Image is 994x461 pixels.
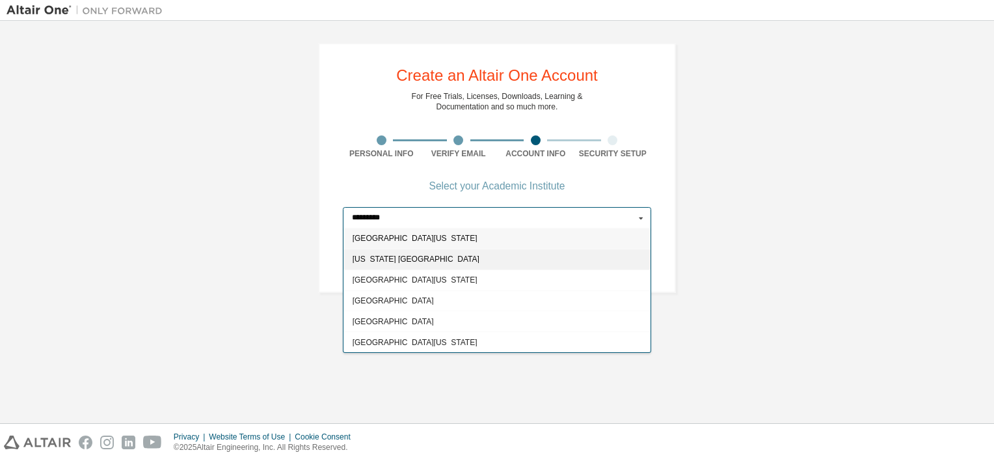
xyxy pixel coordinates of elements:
[420,148,498,159] div: Verify Email
[353,339,642,346] span: [GEOGRAPHIC_DATA][US_STATE]
[209,432,295,442] div: Website Terms of Use
[7,4,169,17] img: Altair One
[353,318,642,326] span: [GEOGRAPHIC_DATA]
[353,276,642,284] span: [GEOGRAPHIC_DATA][US_STATE]
[100,436,114,449] img: instagram.svg
[497,148,574,159] div: Account Info
[79,436,92,449] img: facebook.svg
[295,432,358,442] div: Cookie Consent
[174,432,209,442] div: Privacy
[343,148,420,159] div: Personal Info
[122,436,135,449] img: linkedin.svg
[574,148,652,159] div: Security Setup
[412,91,583,112] div: For Free Trials, Licenses, Downloads, Learning & Documentation and so much more.
[143,436,162,449] img: youtube.svg
[353,235,642,243] span: [GEOGRAPHIC_DATA][US_STATE]
[396,68,598,83] div: Create an Altair One Account
[174,442,358,453] p: © 2025 Altair Engineering, Inc. All Rights Reserved.
[429,182,565,190] div: Select your Academic Institute
[353,255,642,263] span: [US_STATE] [GEOGRAPHIC_DATA]
[353,297,642,305] span: [GEOGRAPHIC_DATA]
[4,436,71,449] img: altair_logo.svg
